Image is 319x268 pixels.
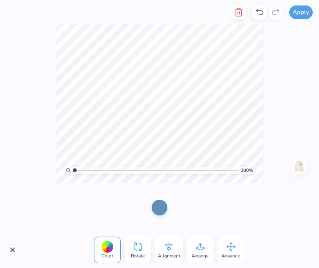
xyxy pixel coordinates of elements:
[131,253,145,259] span: Rotate
[192,253,208,259] span: Arrange
[241,167,253,174] span: 100 %
[221,253,240,259] span: Advance
[289,5,313,19] button: Apply
[158,253,180,259] span: Alignment
[101,253,113,259] span: Color
[6,244,19,256] button: Close
[293,160,305,173] img: Front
